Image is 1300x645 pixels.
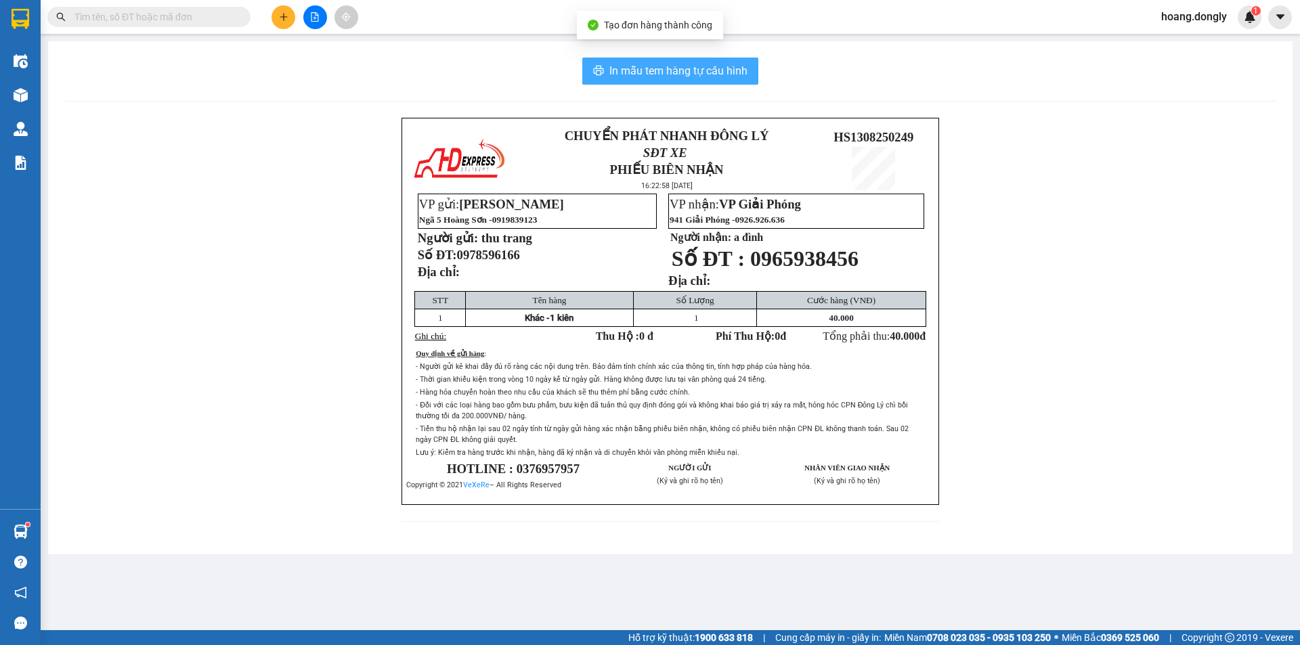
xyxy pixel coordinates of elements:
span: STT [432,295,448,305]
img: warehouse-icon [14,122,28,136]
span: - Thời gian khiếu kiện trong vòng 10 ngày kể từ ngày gửi. Hàng không được lưu tại văn phòng quá 2... [416,375,766,384]
sup: 1 [26,522,30,527]
span: thu trang [481,231,532,245]
strong: Số ĐT: [418,248,520,262]
sup: 1 [1251,6,1261,16]
span: [PERSON_NAME] [459,197,563,211]
span: printer [593,65,604,78]
span: Tổng phải thu: [823,330,926,342]
strong: Địa chỉ: [418,265,460,279]
span: (Ký và ghi rõ họ tên) [657,476,723,485]
span: aim [341,12,351,22]
span: Copyright © 2021 – All Rights Reserved [406,481,561,489]
span: Quy định về gửi hàng [416,350,484,357]
strong: Thu Hộ : [596,330,653,342]
span: SĐT XE [67,58,111,72]
strong: 1900 633 818 [695,632,753,643]
button: plus [272,5,295,29]
span: - Hàng hóa chuyển hoàn theo nhu cầu của khách sẽ thu thêm phí bằng cước chính. [416,388,690,397]
span: search [56,12,66,22]
span: Hỗ trợ kỹ thuật: [628,630,753,645]
img: warehouse-icon [14,88,28,102]
span: Số ĐT : [672,246,745,271]
span: Khác - [525,313,550,323]
strong: NGƯỜI GỬI [668,464,711,472]
span: Ghi chú: [415,331,446,341]
span: 1 [438,313,443,323]
input: Tìm tên, số ĐT hoặc mã đơn [74,9,234,24]
span: 16:22:58 [DATE] [641,181,693,190]
img: warehouse-icon [14,525,28,539]
a: VeXeRe [463,481,490,489]
img: warehouse-icon [14,54,28,68]
span: 0978596166 [457,248,520,262]
span: plus [279,12,288,22]
span: file-add [310,12,320,22]
span: hoang.dongly [1150,8,1238,25]
strong: Phí Thu Hộ: đ [716,330,786,342]
strong: 0369 525 060 [1101,632,1159,643]
span: - Đối với các loại hàng bao gồm bưu phẩm, bưu kiện đã tuân thủ quy định đóng gói và không khai bá... [416,401,908,420]
span: VP gửi: [419,197,564,211]
span: HS1308250249 [833,130,913,144]
span: (Ký và ghi rõ họ tên) [814,476,880,485]
button: caret-down [1268,5,1292,29]
span: question-circle [14,556,27,569]
span: 0965938456 [750,246,859,271]
span: | [1169,630,1171,645]
span: copyright [1225,633,1234,642]
span: SĐT XE [643,146,687,160]
strong: CHUYỂN PHÁT NHANH ĐÔNG LÝ [565,129,769,143]
strong: PHIẾU BIÊN NHẬN [610,162,724,177]
span: - Tiền thu hộ nhận lại sau 02 ngày tính từ ngày gửi hàng xác nhận bằng phiếu biên nhận, không có ... [416,424,909,444]
span: Số Lượng [676,295,714,305]
span: : [484,350,486,357]
span: - Người gửi kê khai đầy đủ rõ ràng các nội dung trên. Bảo đảm tính chính xác của thông tin, tính ... [416,362,812,371]
button: file-add [303,5,327,29]
span: check-circle [588,20,599,30]
span: 40.000 [890,330,919,342]
span: 0 [775,330,780,342]
span: Tên hàng [533,295,567,305]
span: Miền Bắc [1062,630,1159,645]
strong: Người gửi: [418,231,478,245]
span: In mẫu tem hàng tự cấu hình [609,62,747,79]
span: a đình [734,231,763,243]
span: | [763,630,765,645]
span: Cước hàng (VNĐ) [807,295,875,305]
strong: Địa chỉ: [668,273,710,288]
img: logo-vxr [12,9,29,29]
img: icon-new-feature [1244,11,1256,23]
span: Lưu ý: Kiểm tra hàng trước khi nhận, hàng đã ký nhận và di chuyển khỏi văn phòng miễn khiếu nại. [416,448,739,457]
span: message [14,617,27,629]
span: caret-down [1274,11,1286,23]
span: 0926.926.636 [735,215,785,225]
strong: Người nhận: [670,231,731,243]
strong: CHUYỂN PHÁT NHANH ĐÔNG LÝ [44,11,137,55]
span: đ [919,330,926,342]
strong: 0708 023 035 - 0935 103 250 [927,632,1051,643]
img: solution-icon [14,156,28,170]
span: Tạo đơn hàng thành công [604,20,712,30]
span: 941 Giải Phóng - [670,215,785,225]
span: HS1308250233 [144,55,223,69]
span: VP nhận: [670,197,801,211]
span: 1 kiên [550,313,573,323]
span: Miền Nam [884,630,1051,645]
span: Ngã 5 Hoàng Sơn - [419,215,538,225]
button: printerIn mẫu tem hàng tự cấu hình [582,58,758,85]
strong: NHÂN VIÊN GIAO NHẬN [804,464,890,472]
span: notification [14,586,27,599]
button: aim [334,5,358,29]
img: logo [412,136,506,183]
span: HOTLINE : 0376957957 [447,462,580,476]
span: 1 [1253,6,1258,16]
span: Cung cấp máy in - giấy in: [775,630,881,645]
span: ⚪️ [1054,635,1058,640]
img: logo [7,39,37,87]
strong: PHIẾU BIÊN NHẬN [53,74,127,104]
span: 1 [694,313,699,323]
span: VP Giải Phóng [719,197,801,211]
span: 0919839123 [492,215,538,225]
span: 40.000 [829,313,854,323]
